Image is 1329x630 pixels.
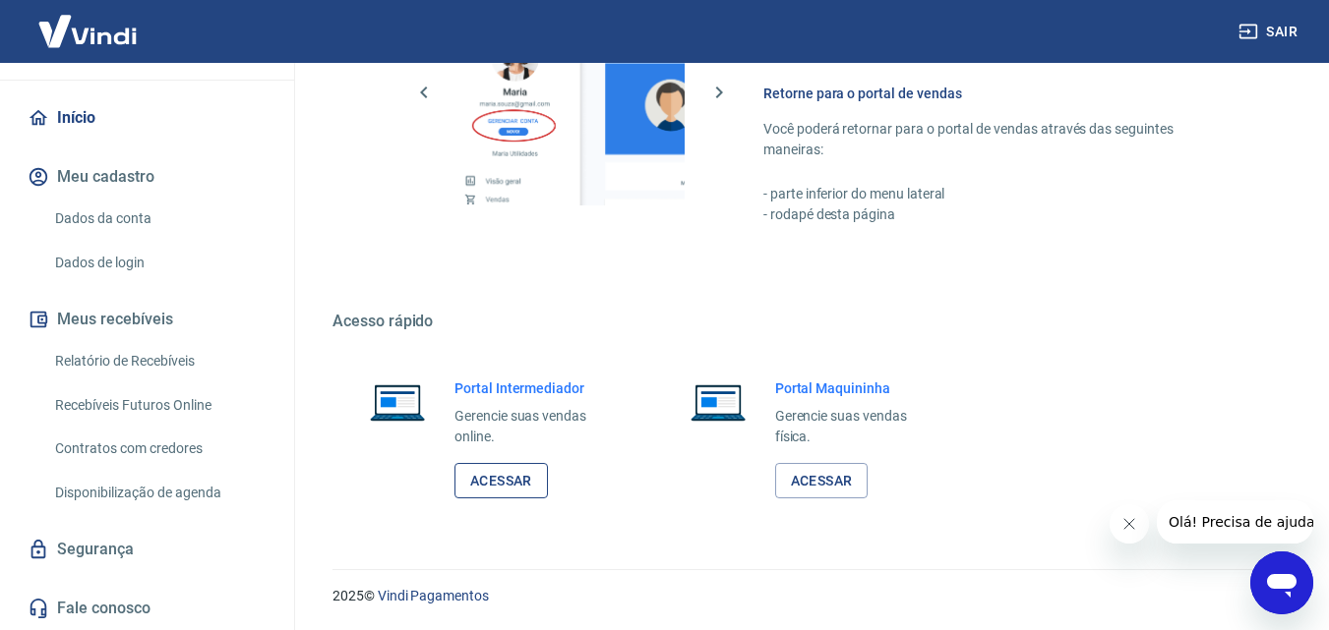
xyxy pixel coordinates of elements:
[356,378,439,426] img: Imagem de um notebook aberto
[24,96,271,140] a: Início
[454,406,618,447] p: Gerencie suas vendas online.
[775,406,938,447] p: Gerencie suas vendas física.
[763,184,1235,204] p: - parte inferior do menu lateral
[763,84,1235,103] h6: Retorne para o portal de vendas
[677,378,759,426] img: Imagem de um notebook aberto
[24,298,271,341] button: Meus recebíveis
[1110,504,1149,544] iframe: Fechar mensagem
[47,341,271,381] a: Relatório de Recebíveis
[47,429,271,469] a: Contratos com credores
[775,378,938,398] h6: Portal Maquininha
[1235,14,1305,50] button: Sair
[332,312,1282,331] h5: Acesso rápido
[763,119,1235,160] p: Você poderá retornar para o portal de vendas através das seguintes maneiras:
[24,155,271,199] button: Meu cadastro
[775,463,869,499] a: Acessar
[47,473,271,513] a: Disponibilização de agenda
[763,204,1235,225] p: - rodapé desta página
[454,378,618,398] h6: Portal Intermediador
[24,1,151,61] img: Vindi
[12,14,165,29] span: Olá! Precisa de ajuda?
[454,463,548,499] a: Acessar
[378,588,489,603] a: Vindi Pagamentos
[47,243,271,283] a: Dados de login
[24,587,271,630] a: Fale conosco
[1157,500,1313,544] iframe: Mensagem da empresa
[47,385,271,426] a: Recebíveis Futuros Online
[1250,551,1313,614] iframe: Botão para abrir a janela de mensagens
[47,199,271,239] a: Dados da conta
[332,586,1282,606] p: 2025 ©
[24,528,271,571] a: Segurança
